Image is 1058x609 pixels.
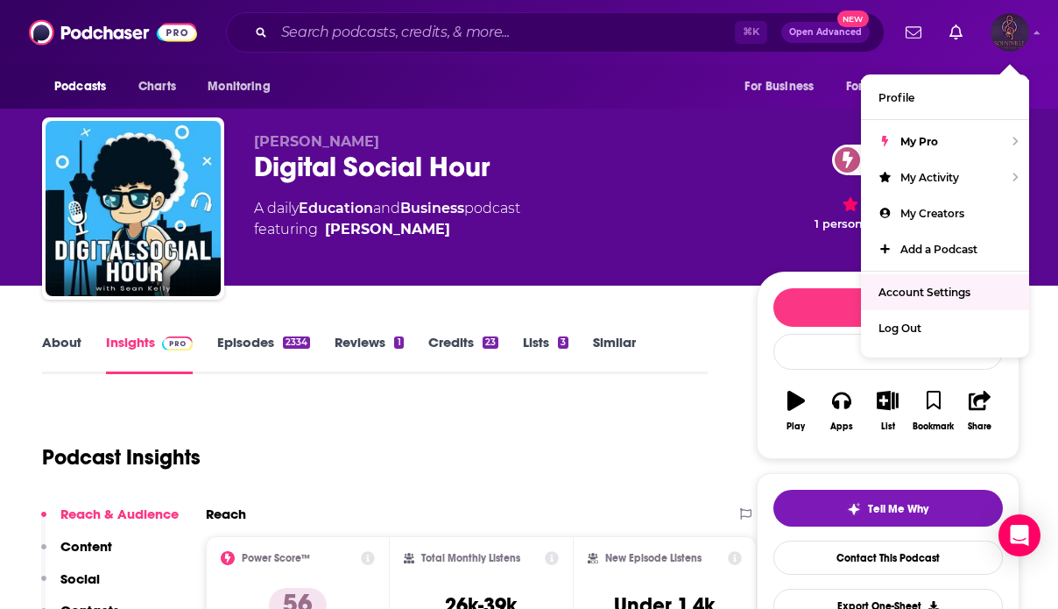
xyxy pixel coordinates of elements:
[835,70,956,103] button: open menu
[41,506,179,538] button: Reach & Audience
[162,336,193,351] img: Podchaser Pro
[254,219,520,240] span: featuring
[819,379,864,443] button: Apps
[881,421,895,432] div: List
[991,13,1029,52] span: Logged in as booking34103
[847,502,861,516] img: tell me why sparkle
[757,133,1019,242] div: 56 1 personrated this podcast
[786,421,805,432] div: Play
[789,28,862,37] span: Open Advanced
[861,231,1029,267] a: Add a Podcast
[206,506,246,522] h2: Reach
[899,18,928,47] a: Show notifications dropdown
[274,18,735,46] input: Search podcasts, credits, & more...
[900,243,977,256] span: Add a Podcast
[868,502,928,516] span: Tell Me Why
[46,121,221,296] img: Digital Social Hour
[744,74,814,99] span: For Business
[254,198,520,240] div: A daily podcast
[283,336,310,349] div: 2334
[605,552,702,564] h2: New Episode Listens
[773,541,1003,575] a: Contact This Podcast
[998,514,1040,556] div: Open Intercom Messenger
[195,70,293,103] button: open menu
[394,336,403,349] div: 1
[815,217,863,230] span: 1 person
[217,334,310,374] a: Episodes2334
[878,91,914,104] span: Profile
[913,421,954,432] div: Bookmark
[54,74,106,99] span: Podcasts
[773,490,1003,527] button: tell me why sparkleTell Me Why
[138,74,176,99] span: Charts
[773,288,1003,327] button: Follow
[864,379,910,443] button: List
[42,334,81,374] a: About
[830,421,853,432] div: Apps
[42,444,201,471] h1: Podcast Insights
[242,552,310,564] h2: Power Score™
[900,207,964,220] span: My Creators
[106,334,193,374] a: InsightsPodchaser Pro
[773,379,819,443] button: Play
[991,13,1029,52] img: User Profile
[60,538,112,555] p: Content
[254,133,379,150] span: [PERSON_NAME]
[226,12,885,53] div: Search podcasts, credits, & more...
[968,421,991,432] div: Share
[400,200,464,216] a: Business
[41,538,112,570] button: Content
[421,552,520,564] h2: Total Monthly Listens
[773,334,1003,370] div: Rate
[60,506,179,522] p: Reach & Audience
[861,274,1029,310] a: Account Settings
[335,334,403,374] a: Reviews1
[593,334,636,374] a: Similar
[861,80,1029,116] a: Profile
[952,70,1016,103] button: open menu
[832,145,896,175] a: 56
[861,74,1029,358] ul: Show profile menu
[325,219,450,240] a: Sean Kelly
[558,336,568,349] div: 3
[878,322,921,335] span: Log Out
[42,70,129,103] button: open menu
[911,379,956,443] button: Bookmark
[373,200,400,216] span: and
[878,286,970,299] span: Account Settings
[846,74,930,99] span: For Podcasters
[900,171,959,184] span: My Activity
[483,336,498,349] div: 23
[781,22,870,43] button: Open AdvancedNew
[41,570,100,603] button: Social
[732,70,836,103] button: open menu
[956,379,1002,443] button: Share
[861,195,1029,231] a: My Creators
[735,21,767,44] span: ⌘ K
[837,11,869,27] span: New
[523,334,568,374] a: Lists3
[991,13,1029,52] button: Show profile menu
[127,70,187,103] a: Charts
[942,18,970,47] a: Show notifications dropdown
[29,16,197,49] img: Podchaser - Follow, Share and Rate Podcasts
[60,570,100,587] p: Social
[900,135,938,148] span: My Pro
[428,334,498,374] a: Credits23
[208,74,270,99] span: Monitoring
[299,200,373,216] a: Education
